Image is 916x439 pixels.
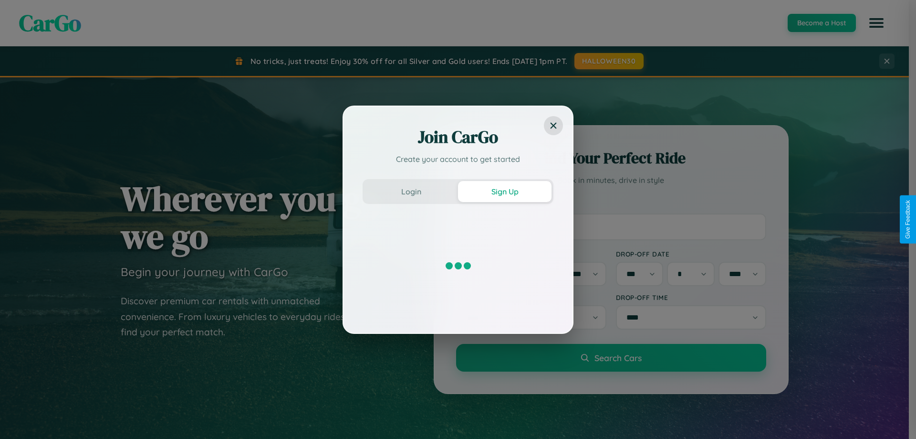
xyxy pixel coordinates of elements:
h2: Join CarGo [363,126,553,149]
div: Give Feedback [905,200,911,239]
iframe: Intercom live chat [10,407,32,429]
button: Login [364,181,458,202]
button: Sign Up [458,181,552,202]
p: Create your account to get started [363,153,553,165]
